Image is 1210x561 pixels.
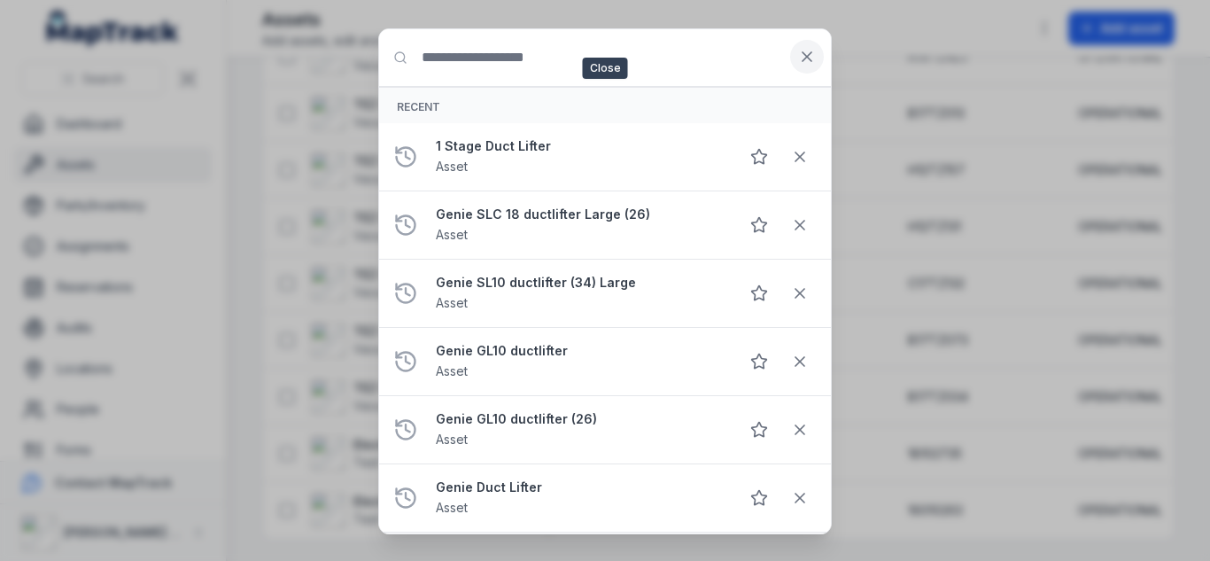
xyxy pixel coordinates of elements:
strong: Genie Duct Lifter [436,479,725,496]
a: 1 Stage Duct LifterAsset [436,137,725,176]
span: Asset [436,432,468,447]
span: Asset [436,295,468,310]
a: Genie GL10 ductlifterAsset [436,342,725,381]
strong: Genie SL10 ductlifter (34) Large [436,274,725,292]
span: Asset [436,159,468,174]
a: Genie SLC 18 ductlifter Large (26)Asset [436,206,725,245]
span: Asset [436,227,468,242]
strong: Genie GL10 ductlifter [436,342,725,360]
a: Genie GL10 ductlifter (26)Asset [436,410,725,449]
a: Genie Duct LifterAsset [436,479,725,518]
strong: Genie SLC 18 ductlifter Large (26) [436,206,725,223]
strong: Genie GL10 ductlifter (26) [436,410,725,428]
strong: 1 Stage Duct Lifter [436,137,725,155]
span: Recent [397,100,440,113]
span: Close [583,58,628,79]
a: Genie SL10 ductlifter (34) LargeAsset [436,274,725,313]
span: Asset [436,500,468,515]
span: Asset [436,363,468,378]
